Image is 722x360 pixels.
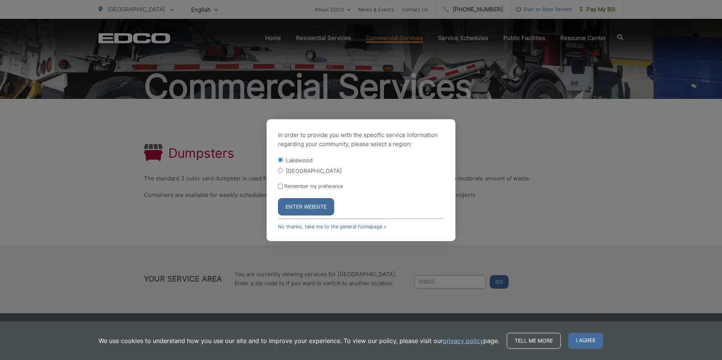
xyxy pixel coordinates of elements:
[99,336,499,345] p: We use cookies to understand how you use our site and to improve your experience. To view our pol...
[443,336,483,345] a: privacy policy
[507,333,561,349] a: Tell me more
[568,333,603,349] span: I agree
[278,224,387,229] a: No thanks, take me to the general homepage >
[286,168,342,174] label: [GEOGRAPHIC_DATA]
[278,131,444,149] p: In order to provide you with the specific service information regarding your community, please se...
[286,157,313,163] label: Lakewood
[284,183,343,189] label: Remember my preference
[278,198,334,215] button: Enter Website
